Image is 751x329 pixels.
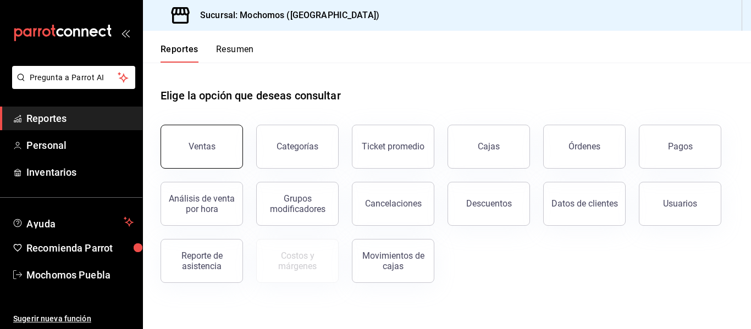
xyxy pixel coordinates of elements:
button: Contrata inventarios para ver este reporte [256,239,339,283]
div: Órdenes [568,141,600,152]
span: Sugerir nueva función [13,313,134,325]
button: Grupos modificadores [256,182,339,226]
button: Reportes [161,44,198,63]
button: Pagos [639,125,721,169]
button: Resumen [216,44,254,63]
span: Recomienda Parrot [26,241,134,255]
button: Usuarios [639,182,721,226]
span: Inventarios [26,165,134,180]
div: Costos y márgenes [263,250,332,271]
div: Ticket promedio [362,141,424,152]
span: Personal [26,138,134,153]
button: Cajas [448,125,530,169]
button: Reporte de asistencia [161,239,243,283]
div: Grupos modificadores [263,193,332,214]
div: Cajas [478,141,500,152]
span: Reportes [26,111,134,126]
span: Pregunta a Parrot AI [30,72,118,83]
div: Descuentos [466,198,512,209]
button: Ventas [161,125,243,169]
button: Descuentos [448,182,530,226]
button: Análisis de venta por hora [161,182,243,226]
button: Ticket promedio [352,125,434,169]
div: Cancelaciones [365,198,422,209]
div: Ventas [189,141,216,152]
div: Categorías [277,141,318,152]
div: Datos de clientes [551,198,618,209]
div: Pagos [668,141,693,152]
div: Usuarios [663,198,697,209]
h3: Sucursal: Mochomos ([GEOGRAPHIC_DATA]) [191,9,379,22]
button: open_drawer_menu [121,29,130,37]
div: Reporte de asistencia [168,250,236,271]
div: navigation tabs [161,44,254,63]
button: Órdenes [543,125,626,169]
button: Categorías [256,125,339,169]
span: Mochomos Puebla [26,267,134,282]
h1: Elige la opción que deseas consultar [161,87,341,104]
span: Ayuda [26,215,119,228]
button: Pregunta a Parrot AI [12,66,135,89]
button: Movimientos de cajas [352,239,434,283]
button: Datos de clientes [543,182,626,226]
div: Movimientos de cajas [359,250,427,271]
div: Análisis de venta por hora [168,193,236,214]
a: Pregunta a Parrot AI [8,80,135,91]
button: Cancelaciones [352,182,434,226]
